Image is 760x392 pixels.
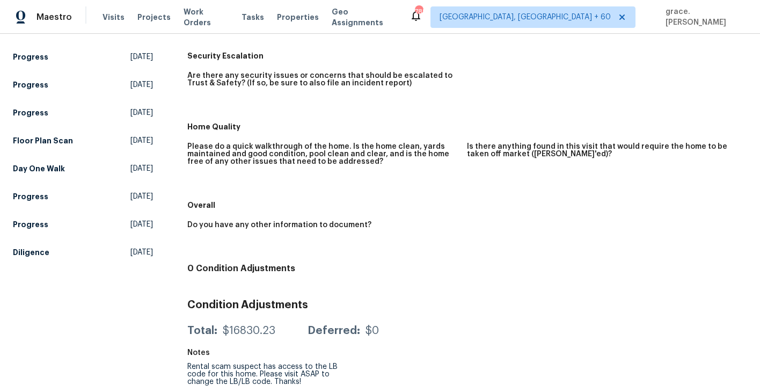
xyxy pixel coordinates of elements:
[103,12,125,23] span: Visits
[187,300,747,310] h3: Condition Adjustments
[242,13,264,21] span: Tasks
[13,131,153,150] a: Floor Plan Scan[DATE]
[187,263,747,274] h4: 0 Condition Adjustments
[13,52,48,62] h5: Progress
[130,52,153,62] span: [DATE]
[13,163,65,174] h5: Day One Walk
[187,200,747,210] h5: Overall
[187,325,217,336] div: Total:
[13,247,49,258] h5: Diligence
[130,247,153,258] span: [DATE]
[467,143,739,158] h5: Is there anything found in this visit that would require the home to be taken off market ([PERSON...
[13,159,153,178] a: Day One Walk[DATE]
[184,6,229,28] span: Work Orders
[13,79,48,90] h5: Progress
[13,103,153,122] a: Progress[DATE]
[332,6,397,28] span: Geo Assignments
[13,219,48,230] h5: Progress
[130,79,153,90] span: [DATE]
[13,191,48,202] h5: Progress
[130,163,153,174] span: [DATE]
[130,219,153,230] span: [DATE]
[187,221,371,229] h5: Do you have any other information to document?
[661,6,744,28] span: grace.[PERSON_NAME]
[187,72,459,87] h5: Are there any security issues or concerns that should be escalated to Trust & Safety? (If so, be ...
[13,215,153,234] a: Progress[DATE]
[308,325,360,336] div: Deferred:
[137,12,171,23] span: Projects
[13,187,153,206] a: Progress[DATE]
[13,75,153,95] a: Progress[DATE]
[13,107,48,118] h5: Progress
[187,121,747,132] h5: Home Quality
[187,349,210,357] h5: Notes
[415,6,422,17] div: 788
[13,135,73,146] h5: Floor Plan Scan
[187,363,355,386] div: Rental scam suspect has access to the LB code for this home. Please visit ASAP to change the LB/L...
[366,325,379,336] div: $0
[130,135,153,146] span: [DATE]
[130,191,153,202] span: [DATE]
[13,243,153,262] a: Diligence[DATE]
[187,143,459,165] h5: Please do a quick walkthrough of the home. Is the home clean, yards maintained and good condition...
[36,12,72,23] span: Maestro
[187,50,747,61] h5: Security Escalation
[277,12,319,23] span: Properties
[13,47,153,67] a: Progress[DATE]
[223,325,275,336] div: $16830.23
[130,107,153,118] span: [DATE]
[440,12,611,23] span: [GEOGRAPHIC_DATA], [GEOGRAPHIC_DATA] + 60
